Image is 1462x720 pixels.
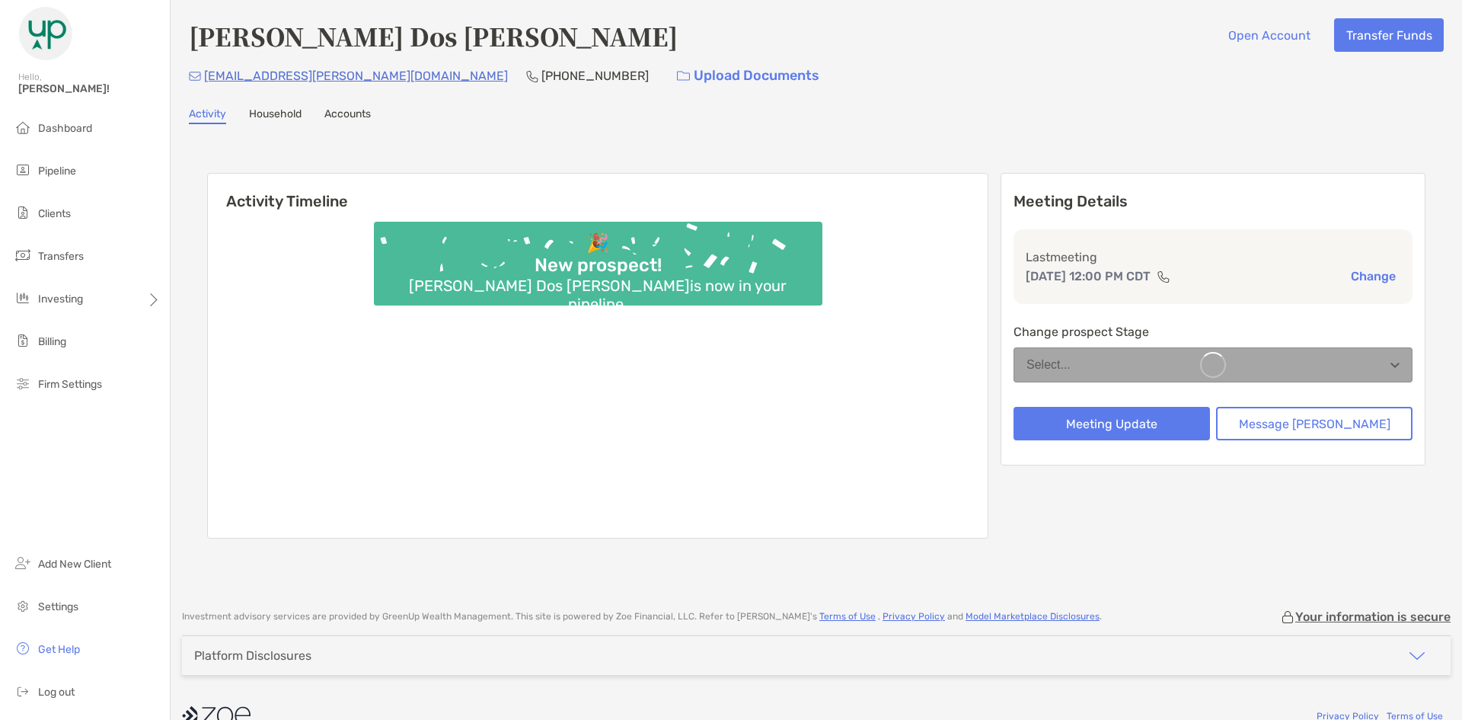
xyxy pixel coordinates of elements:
button: Transfer Funds [1334,18,1444,52]
img: settings icon [14,597,32,615]
a: Accounts [324,107,371,124]
h6: Activity Timeline [208,174,988,210]
img: pipeline icon [14,161,32,179]
a: Terms of Use [819,611,876,622]
img: billing icon [14,331,32,350]
img: communication type [1157,270,1170,283]
p: Your information is secure [1295,610,1451,624]
img: get-help icon [14,639,32,658]
button: Change [1346,268,1400,284]
span: Log out [38,686,75,699]
p: Investment advisory services are provided by GreenUp Wealth Management . This site is powered by ... [182,611,1102,622]
a: Activity [189,107,226,124]
span: [PERSON_NAME]! [18,82,161,95]
h4: [PERSON_NAME] Dos [PERSON_NAME] [189,18,678,53]
div: 🎉 [580,232,615,254]
span: Investing [38,293,83,306]
span: Pipeline [38,165,76,178]
a: Household [249,107,302,124]
a: Model Marketplace Disclosures [966,611,1100,622]
img: clients icon [14,203,32,222]
p: Change prospect Stage [1014,322,1413,341]
a: Privacy Policy [883,611,945,622]
img: button icon [677,71,690,82]
span: Clients [38,207,71,220]
img: Phone Icon [526,70,538,82]
a: Upload Documents [667,59,829,92]
span: Add New Client [38,558,111,571]
img: firm-settings icon [14,374,32,392]
p: Last meeting [1026,248,1400,267]
span: Firm Settings [38,378,102,391]
img: dashboard icon [14,118,32,136]
img: logout icon [14,682,32,700]
img: add_new_client icon [14,554,32,572]
img: transfers icon [14,246,32,264]
div: New prospect! [528,254,668,277]
button: Meeting Update [1014,407,1210,440]
img: icon arrow [1408,647,1426,665]
img: Email Icon [189,72,201,81]
span: Transfers [38,250,84,263]
p: Meeting Details [1014,192,1413,211]
button: Open Account [1216,18,1322,52]
div: [PERSON_NAME] Dos [PERSON_NAME] is now in your pipeline. [374,277,822,313]
img: Confetti [374,222,822,293]
p: [PHONE_NUMBER] [541,66,649,85]
span: Settings [38,600,78,613]
p: [EMAIL_ADDRESS][PERSON_NAME][DOMAIN_NAME] [204,66,508,85]
img: Zoe Logo [18,6,73,61]
p: [DATE] 12:00 PM CDT [1026,267,1151,286]
span: Get Help [38,643,80,656]
div: Platform Disclosures [194,648,311,663]
img: investing icon [14,289,32,307]
span: Dashboard [38,122,92,135]
span: Billing [38,335,66,348]
button: Message [PERSON_NAME] [1216,407,1413,440]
